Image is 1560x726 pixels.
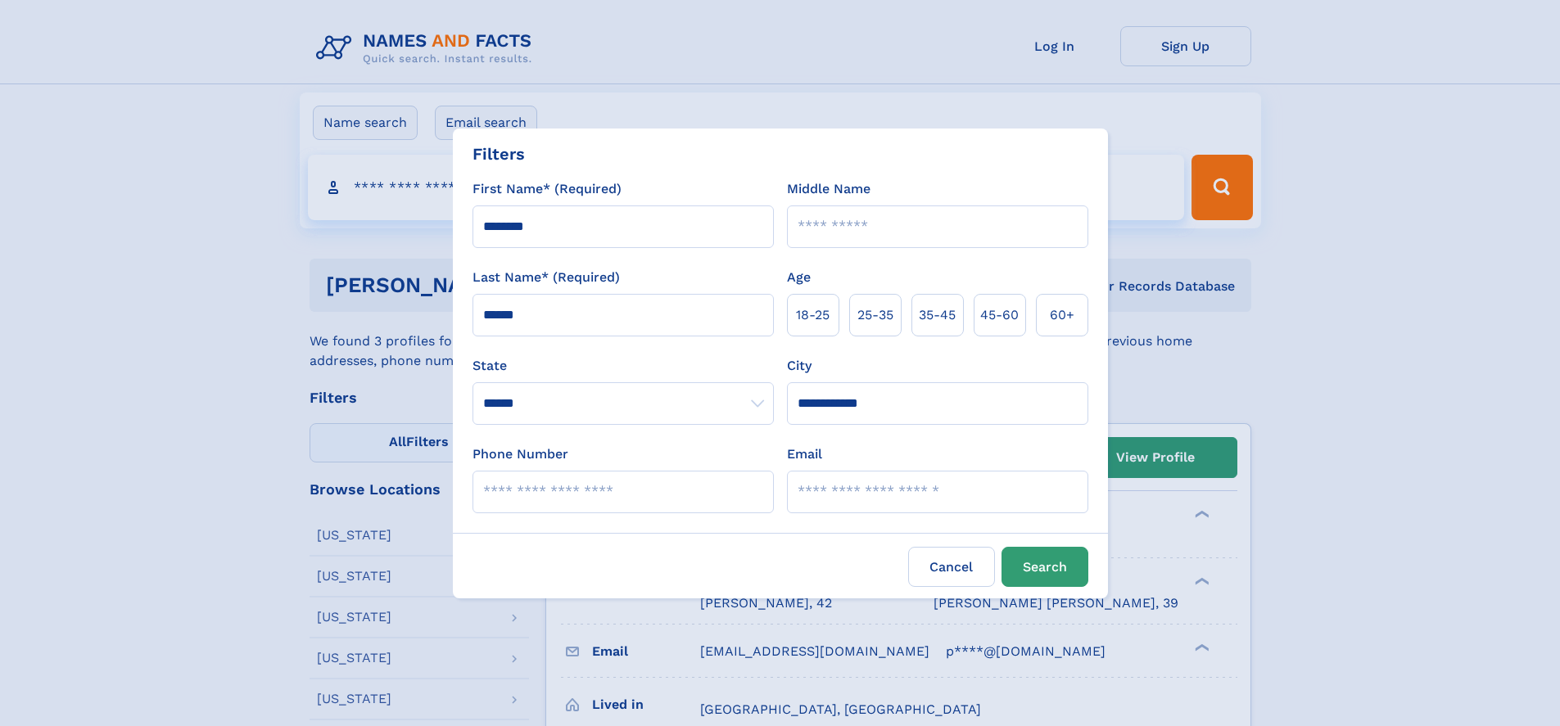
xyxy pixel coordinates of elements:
span: 18‑25 [796,305,830,325]
label: State [473,356,774,376]
label: Middle Name [787,179,870,199]
span: 35‑45 [919,305,956,325]
label: First Name* (Required) [473,179,622,199]
span: 25‑35 [857,305,893,325]
span: 60+ [1050,305,1074,325]
label: Phone Number [473,444,568,464]
label: Last Name* (Required) [473,268,620,287]
label: Email [787,444,822,464]
button: Search [1002,547,1088,587]
span: 45‑60 [980,305,1019,325]
label: City [787,356,812,376]
div: Filters [473,142,525,166]
label: Age [787,268,811,287]
label: Cancel [908,547,995,587]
